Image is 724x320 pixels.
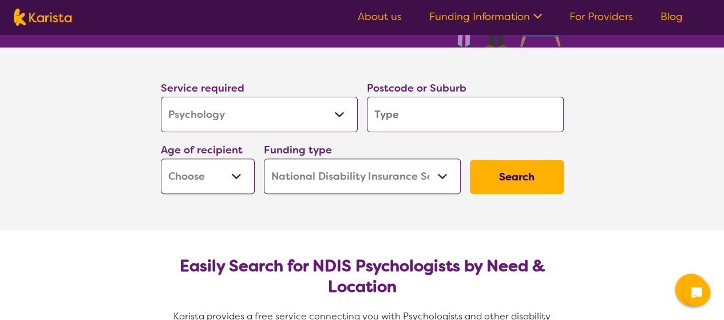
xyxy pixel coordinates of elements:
[264,143,332,157] label: Funding type
[161,143,243,157] label: Age of recipient
[675,274,707,306] button: Channel Menu
[569,10,633,23] a: For Providers
[14,9,72,26] img: Karista logo
[367,81,466,95] label: Postcode or Suburb
[161,81,244,95] label: Service required
[429,10,542,23] a: Funding Information
[660,10,683,23] a: Blog
[470,160,564,194] button: Search
[170,256,555,297] h2: Easily Search for NDIS Psychologists by Need & Location
[358,10,402,23] a: About us
[367,97,564,132] input: Type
